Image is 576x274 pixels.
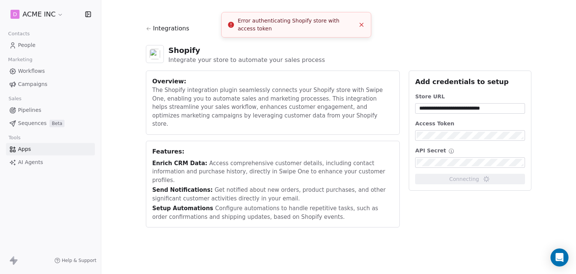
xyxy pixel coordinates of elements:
[18,41,36,49] span: People
[22,9,55,19] span: ACME INC
[152,160,209,167] span: Enrich CRM Data:
[146,24,531,39] a: Integrations
[5,132,24,143] span: Tools
[18,119,46,127] span: Sequences
[49,120,64,127] span: Beta
[5,54,36,65] span: Marketing
[415,147,525,154] div: API Secret
[13,11,17,18] span: D
[168,56,325,65] div: Integrate your store to automate your sales process
[18,145,31,153] span: Apps
[18,158,43,166] span: AI Agents
[18,80,47,88] span: Campaigns
[6,65,95,77] a: Workflows
[152,205,215,212] span: Setup Automations
[62,257,96,263] span: Help & Support
[415,93,525,100] div: Store URL
[6,39,95,51] a: People
[54,257,96,263] a: Help & Support
[6,143,95,155] a: Apps
[6,78,95,90] a: Campaigns
[238,17,355,33] div: Error authenticating Shopify store with access token
[152,187,214,193] span: Send Notifications:
[168,45,325,56] div: Shopify
[150,49,160,59] img: shopify.svg
[18,106,41,114] span: Pipelines
[415,174,525,184] button: Connecting
[550,248,568,266] div: Open Intercom Messenger
[152,86,393,128] div: The Shopify integration plugin seamlessly connects your Shopify store with Swipe One, enabling yo...
[6,104,95,116] a: Pipelines
[18,67,45,75] span: Workflows
[6,156,95,169] a: AI Agents
[6,117,95,129] a: SequencesBeta
[152,77,393,86] div: Overview:
[415,120,525,127] div: Access Token
[152,159,393,185] div: Access comprehensive customer details, including contact information and purchase history, direct...
[357,20,366,30] button: Close toast
[153,24,189,33] span: Integrations
[152,186,393,203] div: Get notified about new orders, product purchases, and other significant customer activities direc...
[415,77,525,87] div: Add credentials to setup
[152,204,393,221] div: Configure automations to handle repetitive tasks, such as order confirmations and shipping update...
[5,93,25,104] span: Sales
[152,147,393,156] div: Features:
[9,8,65,21] button: DACME INC
[5,28,33,39] span: Contacts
